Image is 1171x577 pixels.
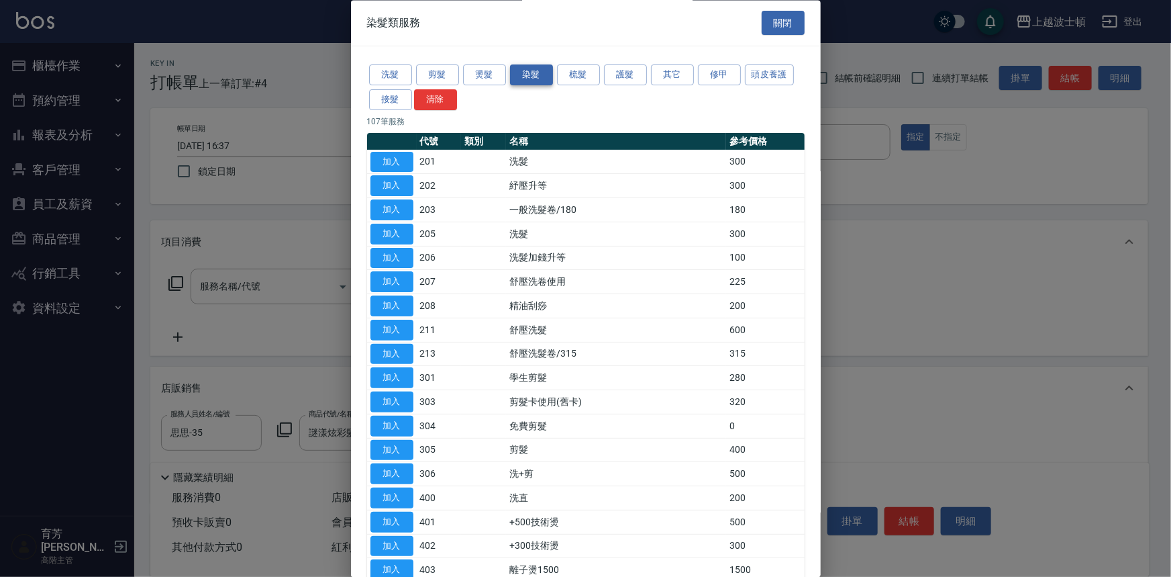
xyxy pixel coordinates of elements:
[416,65,459,86] button: 剪髮
[370,320,413,341] button: 加入
[417,366,462,390] td: 301
[506,486,726,511] td: 洗直
[417,414,462,439] td: 304
[726,198,804,222] td: 180
[726,535,804,559] td: 300
[698,65,741,86] button: 修甲
[506,150,726,175] td: 洗髮
[370,536,413,557] button: 加入
[510,65,553,86] button: 染髮
[417,511,462,535] td: 401
[506,270,726,294] td: 舒壓洗卷使用
[417,294,462,318] td: 208
[370,272,413,293] button: 加入
[726,222,804,247] td: 300
[506,247,726,271] td: 洗髮加錢升等
[370,368,413,389] button: 加入
[463,65,506,86] button: 燙髮
[417,343,462,367] td: 213
[370,392,413,413] button: 加入
[506,222,726,247] td: 洗髮
[726,150,804,175] td: 300
[370,200,413,221] button: 加入
[506,366,726,390] td: 學生剪髮
[557,65,600,86] button: 梳髮
[417,462,462,486] td: 306
[726,462,804,486] td: 500
[506,439,726,463] td: 剪髮
[369,89,412,110] button: 接髮
[745,65,795,86] button: 頭皮養護
[370,440,413,461] button: 加入
[506,462,726,486] td: 洗+剪
[370,296,413,317] button: 加入
[651,65,694,86] button: 其它
[417,318,462,343] td: 211
[367,16,421,30] span: 染髮類服務
[417,247,462,271] td: 206
[726,390,804,414] td: 320
[417,390,462,414] td: 303
[506,318,726,343] td: 舒壓洗髮
[726,133,804,150] th: 參考價格
[506,198,726,222] td: 一般洗髮卷/180
[506,414,726,439] td: 免費剪髮
[726,486,804,511] td: 200
[506,390,726,414] td: 剪髮卡使用(舊卡)
[370,152,413,173] button: 加入
[417,535,462,559] td: 402
[726,439,804,463] td: 400
[370,416,413,437] button: 加入
[417,486,462,511] td: 400
[369,65,412,86] button: 洗髮
[726,174,804,198] td: 300
[726,366,804,390] td: 280
[370,512,413,533] button: 加入
[506,343,726,367] td: 舒壓洗髮卷/315
[506,535,726,559] td: +300技術燙
[417,174,462,198] td: 202
[417,198,462,222] td: 203
[370,488,413,509] button: 加入
[370,464,413,485] button: 加入
[726,318,804,343] td: 600
[726,270,804,294] td: 225
[414,89,457,110] button: 清除
[726,511,804,535] td: 500
[726,343,804,367] td: 315
[370,224,413,245] button: 加入
[367,116,805,128] p: 107 筆服務
[417,270,462,294] td: 207
[726,247,804,271] td: 100
[417,222,462,247] td: 205
[461,133,506,150] th: 類別
[762,11,805,36] button: 關閉
[604,65,647,86] button: 護髮
[417,150,462,175] td: 201
[370,248,413,269] button: 加入
[417,133,462,150] th: 代號
[417,439,462,463] td: 305
[726,294,804,318] td: 200
[370,176,413,197] button: 加入
[506,294,726,318] td: 精油刮痧
[506,511,726,535] td: +500技術燙
[726,414,804,439] td: 0
[506,174,726,198] td: 紓壓升等
[506,133,726,150] th: 名稱
[370,344,413,365] button: 加入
